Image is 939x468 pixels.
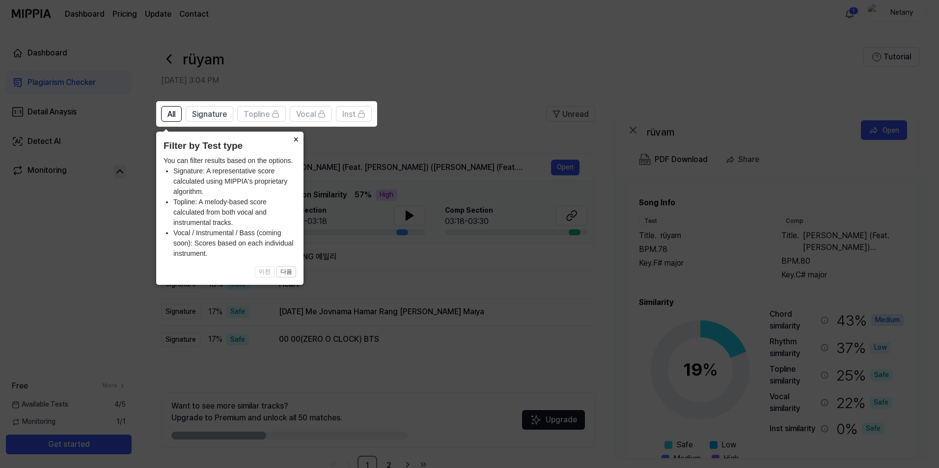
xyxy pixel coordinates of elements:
[164,139,296,153] header: Filter by Test type
[173,197,296,228] li: Topline: A melody-based score calculated from both vocal and instrumental tracks.
[173,228,296,259] li: Vocal / Instrumental / Bass (coming soon): Scores based on each individual instrument.
[276,266,296,278] button: 다음
[186,106,233,122] button: Signature
[161,106,182,122] button: All
[192,109,227,120] span: Signature
[288,132,304,145] button: Close
[244,109,270,120] span: Topline
[336,106,372,122] button: Inst
[173,166,296,197] li: Signature: A representative score calculated using MIPPIA's proprietary algorithm.
[167,109,175,120] span: All
[290,106,332,122] button: Vocal
[296,109,316,120] span: Vocal
[237,106,286,122] button: Topline
[342,109,356,120] span: Inst
[164,156,296,259] div: You can filter results based on the options.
